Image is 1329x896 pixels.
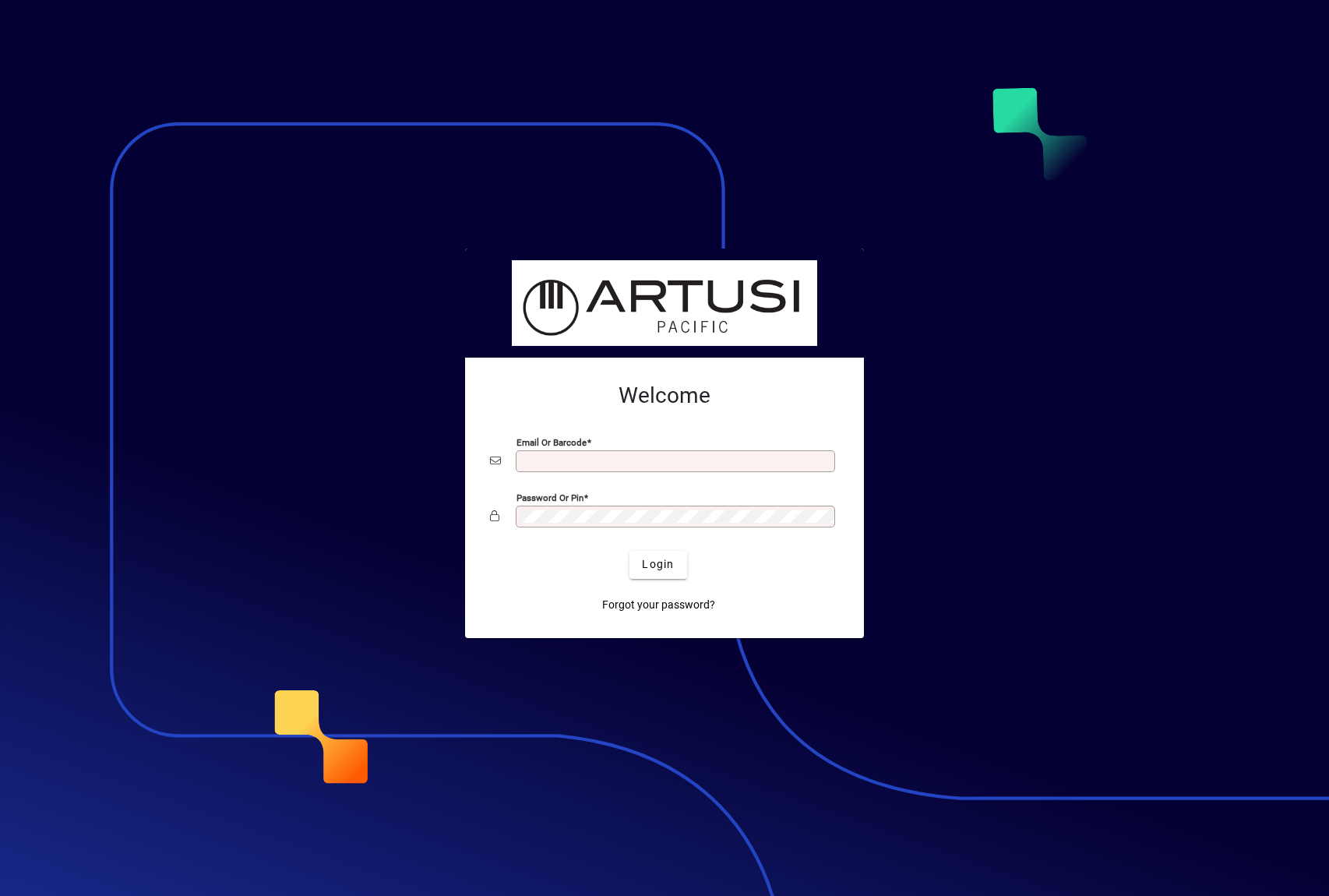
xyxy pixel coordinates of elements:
[629,551,686,579] button: Login
[602,597,715,613] span: Forgot your password?
[490,383,839,409] h2: Welcome
[596,591,721,619] a: Forgot your password?
[516,492,583,503] mat-label: Password or Pin
[642,556,674,573] span: Login
[516,436,587,447] mat-label: Email or Barcode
